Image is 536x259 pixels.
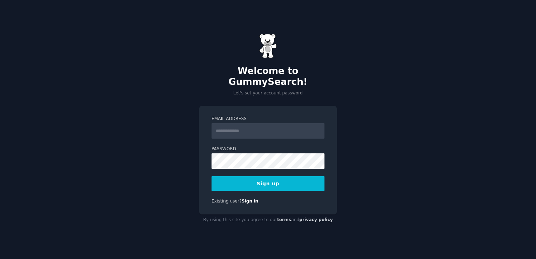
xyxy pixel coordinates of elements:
span: Existing user? [212,199,242,204]
a: privacy policy [299,217,333,222]
p: Let's set your account password [199,90,337,97]
label: Password [212,146,324,152]
h2: Welcome to GummySearch! [199,66,337,88]
div: By using this site you agree to our and [199,214,337,226]
a: Sign in [242,199,259,204]
a: terms [277,217,291,222]
img: Gummy Bear [259,34,277,58]
button: Sign up [212,176,324,191]
label: Email Address [212,116,324,122]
